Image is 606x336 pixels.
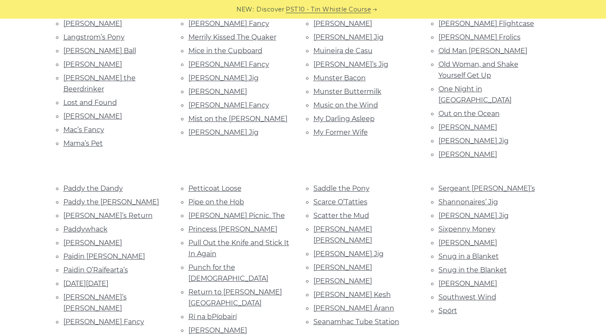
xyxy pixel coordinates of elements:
a: One Night in [GEOGRAPHIC_DATA] [438,85,512,104]
a: [PERSON_NAME] the Beerdrinker [63,74,136,93]
a: Return to [PERSON_NAME][GEOGRAPHIC_DATA] [188,288,282,307]
a: Mist on the [PERSON_NAME] [188,115,287,123]
a: Scarce O’Tatties [313,198,367,206]
a: [PERSON_NAME] [438,280,497,288]
a: [PERSON_NAME]’s [PERSON_NAME] [63,293,127,312]
a: Punch for the [DEMOGRAPHIC_DATA] [188,263,268,282]
a: Shannonaires’ Jig [438,198,498,206]
a: Out on the Ocean [438,110,500,118]
a: [PERSON_NAME] Fancy [188,20,269,28]
a: Snug in a Blanket [438,252,499,260]
a: Princess [PERSON_NAME] [188,225,277,233]
a: [PERSON_NAME] [438,239,497,247]
a: [PERSON_NAME] Ball [63,47,136,55]
span: NEW: [236,5,254,14]
a: [PERSON_NAME] Jig [313,33,384,41]
a: Scatter the Mud [313,212,369,220]
a: Langstrom’s Pony [63,33,125,41]
a: Old Man [PERSON_NAME] [438,47,527,55]
a: Munster Buttermilk [313,88,381,96]
a: [PERSON_NAME] Kesh [313,291,391,299]
a: [PERSON_NAME] [63,60,122,68]
a: PST10 - Tin Whistle Course [286,5,371,14]
a: Old Woman, and Shake Yourself Get Up [438,60,518,79]
a: [PERSON_NAME] [313,20,372,28]
a: Southwest Wind [438,293,496,301]
a: [PERSON_NAME] [438,150,497,158]
a: Pull Out the Knife and Stick It In Again [188,239,289,258]
a: [PERSON_NAME] Jig [438,212,509,220]
a: Paidin [PERSON_NAME] [63,252,145,260]
a: Paddywhack [63,225,108,233]
a: [PERSON_NAME] [313,277,372,285]
a: Seanamhac Tube Station [313,318,399,326]
a: Lost and Found [63,99,117,107]
a: [DATE][DATE] [63,280,108,288]
a: My Former Wife [313,128,368,136]
a: Music on the Wind [313,101,378,109]
a: [PERSON_NAME] Fancy [188,101,269,109]
a: Snug in the Blanket [438,266,507,274]
a: [PERSON_NAME] [438,123,497,131]
a: [PERSON_NAME] Fancy [188,60,269,68]
a: My Darling Asleep [313,115,375,123]
a: Mama’s Pet [63,139,103,147]
a: Sixpenny Money [438,225,495,233]
a: Munster Bacon [313,74,366,82]
a: [PERSON_NAME] [PERSON_NAME] [313,225,372,244]
a: Mice in the Cupboard [188,47,262,55]
a: [PERSON_NAME] [63,20,122,28]
a: [PERSON_NAME] Árann [313,304,394,312]
a: [PERSON_NAME] [313,263,372,271]
a: Sergeant [PERSON_NAME]’s [438,184,535,192]
a: Paddy the [PERSON_NAME] [63,198,159,206]
a: [PERSON_NAME]’s Jig [313,60,388,68]
a: Paidin O’Raifearta’s [63,266,128,274]
a: [PERSON_NAME] Flightcase [438,20,534,28]
a: [PERSON_NAME] Frolics [438,33,521,41]
a: [PERSON_NAME]’s Return [63,212,153,220]
a: Muineira de Casu [313,47,373,55]
a: Pipe on the Hob [188,198,244,206]
a: [PERSON_NAME] Jig [438,137,509,145]
a: Saddle the Pony [313,184,370,192]
a: [PERSON_NAME] Jig [188,74,259,82]
a: [PERSON_NAME] Jig [313,250,384,258]
a: Petticoat Loose [188,184,242,192]
a: Merrily Kissed The Quaker [188,33,276,41]
a: [PERSON_NAME] [188,326,247,334]
a: [PERSON_NAME] Picnic. The [188,212,285,220]
a: Paddy the Dandy [63,184,123,192]
span: Discover [256,5,285,14]
a: [PERSON_NAME] [63,112,122,120]
a: [PERSON_NAME] [63,239,122,247]
a: Rí na bPíobairí [188,313,237,321]
a: Mac’s Fancy [63,126,104,134]
a: [PERSON_NAME] Fancy [63,318,144,326]
a: [PERSON_NAME] Jig [188,128,259,136]
a: [PERSON_NAME] [188,88,247,96]
a: Spórt [438,307,457,315]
